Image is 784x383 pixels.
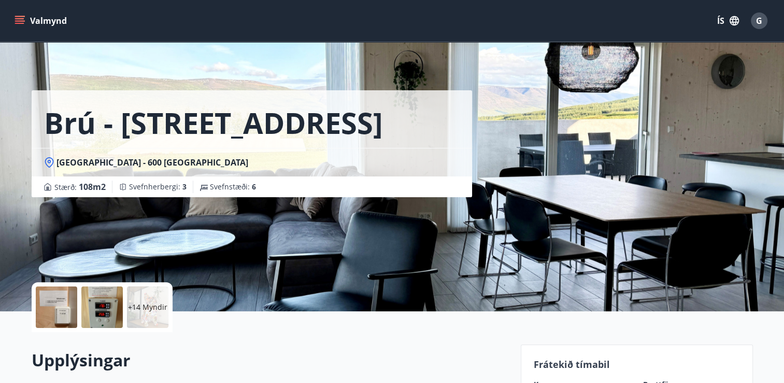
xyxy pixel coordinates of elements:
[129,182,187,192] span: Svefnherbergi :
[711,11,745,30] button: ÍS
[54,181,106,193] span: Stærð :
[32,349,508,372] h2: Upplýsingar
[128,302,167,312] p: +14 Myndir
[12,11,71,30] button: menu
[44,103,383,142] h1: Brú - [STREET_ADDRESS]
[747,8,772,33] button: G
[56,157,248,168] span: [GEOGRAPHIC_DATA] - 600 [GEOGRAPHIC_DATA]
[252,182,256,191] span: 6
[534,358,740,371] p: Frátekið tímabil
[756,15,762,26] span: G
[210,182,256,192] span: Svefnstæði :
[182,182,187,191] span: 3
[79,181,106,193] span: 108 m2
